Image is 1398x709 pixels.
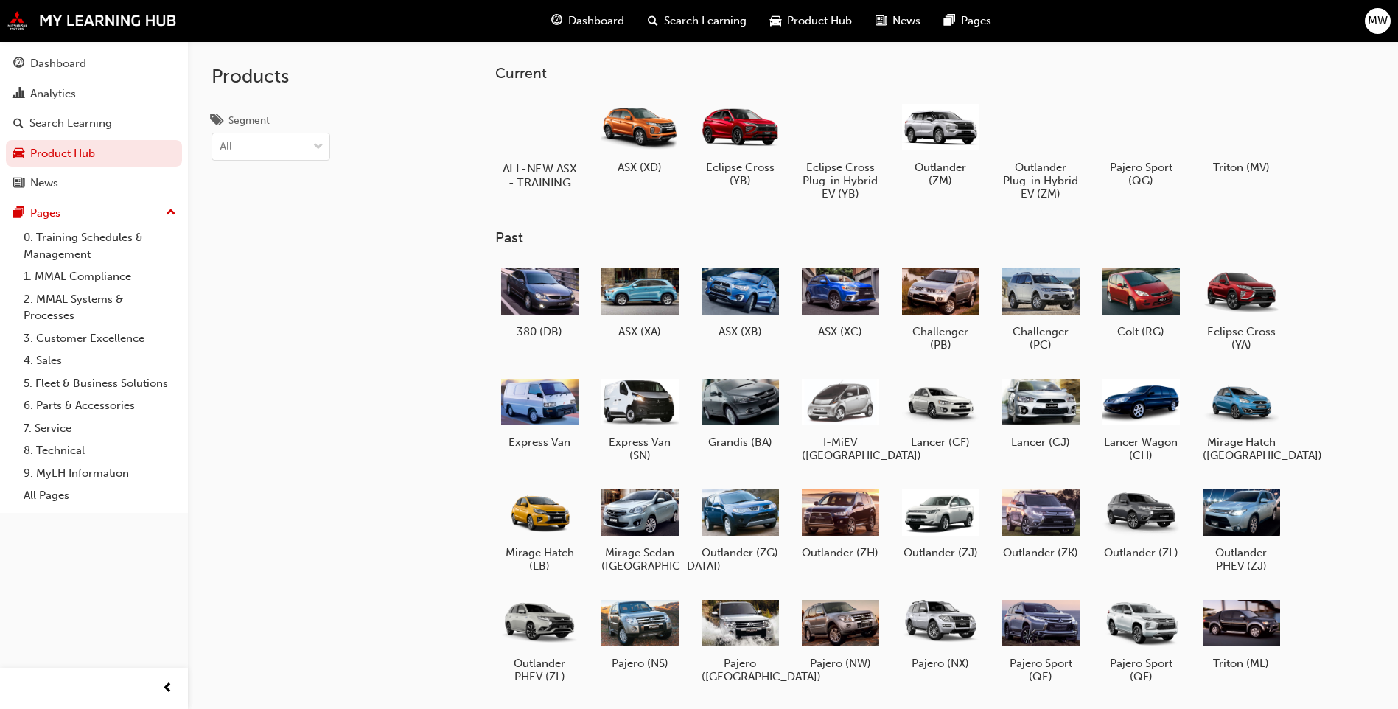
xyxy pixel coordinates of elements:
[501,325,579,338] h5: 380 (DB)
[501,657,579,683] h5: Outlander PHEV (ZL)
[802,436,879,462] h5: I-MiEV ([GEOGRAPHIC_DATA])
[702,546,779,559] h5: Outlander (ZG)
[696,590,784,689] a: Pajero ([GEOGRAPHIC_DATA])
[770,12,781,30] span: car-icon
[1368,13,1388,29] span: MW
[1002,325,1080,352] h5: Challenger (PC)
[601,325,679,338] h5: ASX (XA)
[696,480,784,565] a: Outlander (ZG)
[996,369,1085,455] a: Lancer (CJ)
[1203,657,1280,670] h5: Triton (ML)
[802,546,879,559] h5: Outlander (ZH)
[595,94,684,179] a: ASX (XD)
[18,265,182,288] a: 1. MMAL Compliance
[696,94,784,192] a: Eclipse Cross (YB)
[876,12,887,30] span: news-icon
[18,226,182,265] a: 0. Training Schedules & Management
[944,12,955,30] span: pages-icon
[1365,8,1391,34] button: MW
[702,161,779,187] h5: Eclipse Cross (YB)
[13,147,24,161] span: car-icon
[501,436,579,449] h5: Express Van
[1097,259,1185,344] a: Colt (RG)
[601,161,679,174] h5: ASX (XD)
[796,590,884,676] a: Pajero (NW)
[892,13,920,29] span: News
[1097,590,1185,689] a: Pajero Sport (QF)
[864,6,932,36] a: news-iconNews
[29,115,112,132] div: Search Learning
[896,259,985,357] a: Challenger (PB)
[648,12,658,30] span: search-icon
[6,80,182,108] a: Analytics
[18,394,182,417] a: 6. Parts & Accessories
[18,439,182,462] a: 8. Technical
[932,6,1003,36] a: pages-iconPages
[1097,480,1185,565] a: Outlander (ZL)
[501,546,579,573] h5: Mirage Hatch (LB)
[495,65,1332,82] h3: Current
[228,113,270,128] div: Segment
[802,657,879,670] h5: Pajero (NW)
[1102,436,1180,462] h5: Lancer Wagon (CH)
[1002,436,1080,449] h5: Lancer (CJ)
[696,259,784,344] a: ASX (XB)
[902,325,979,352] h5: Challenger (PB)
[220,139,232,156] div: All
[601,657,679,670] h5: Pajero (NS)
[902,436,979,449] h5: Lancer (CF)
[13,207,24,220] span: pages-icon
[996,259,1085,357] a: Challenger (PC)
[1197,480,1285,579] a: Outlander PHEV (ZJ)
[495,480,584,579] a: Mirage Hatch (LB)
[1203,546,1280,573] h5: Outlander PHEV (ZJ)
[595,259,684,344] a: ASX (XA)
[1203,325,1280,352] h5: Eclipse Cross (YA)
[787,13,852,29] span: Product Hub
[896,590,985,676] a: Pajero (NX)
[702,657,779,683] h5: Pajero ([GEOGRAPHIC_DATA])
[18,349,182,372] a: 4. Sales
[1197,590,1285,676] a: Triton (ML)
[1002,546,1080,559] h5: Outlander (ZK)
[802,161,879,200] h5: Eclipse Cross Plug-in Hybrid EV (YB)
[212,115,223,128] span: tags-icon
[6,200,182,227] button: Pages
[996,94,1085,206] a: Outlander Plug-in Hybrid EV (ZM)
[539,6,636,36] a: guage-iconDashboard
[18,288,182,327] a: 2. MMAL Systems & Processes
[796,94,884,206] a: Eclipse Cross Plug-in Hybrid EV (YB)
[702,325,779,338] h5: ASX (XB)
[802,325,879,338] h5: ASX (XC)
[1002,657,1080,683] h5: Pajero Sport (QE)
[896,369,985,455] a: Lancer (CF)
[595,590,684,676] a: Pajero (NS)
[6,110,182,137] a: Search Learning
[896,480,985,565] a: Outlander (ZJ)
[796,480,884,565] a: Outlander (ZH)
[6,47,182,200] button: DashboardAnalyticsSearch LearningProduct HubNews
[18,327,182,350] a: 3. Customer Excellence
[601,546,679,573] h5: Mirage Sedan ([GEOGRAPHIC_DATA])
[162,680,173,698] span: prev-icon
[18,484,182,507] a: All Pages
[495,590,584,689] a: Outlander PHEV (ZL)
[166,203,176,223] span: up-icon
[902,657,979,670] h5: Pajero (NX)
[796,369,884,468] a: I-MiEV ([GEOGRAPHIC_DATA])
[13,88,24,101] span: chart-icon
[902,161,979,187] h5: Outlander (ZM)
[1203,161,1280,174] h5: Triton (MV)
[636,6,758,36] a: search-iconSearch Learning
[18,417,182,440] a: 7. Service
[595,369,684,468] a: Express Van (SN)
[212,65,330,88] h2: Products
[1097,369,1185,468] a: Lancer Wagon (CH)
[1102,161,1180,187] h5: Pajero Sport (QG)
[664,13,747,29] span: Search Learning
[30,205,60,222] div: Pages
[30,85,76,102] div: Analytics
[896,94,985,192] a: Outlander (ZM)
[13,117,24,130] span: search-icon
[1102,657,1180,683] h5: Pajero Sport (QF)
